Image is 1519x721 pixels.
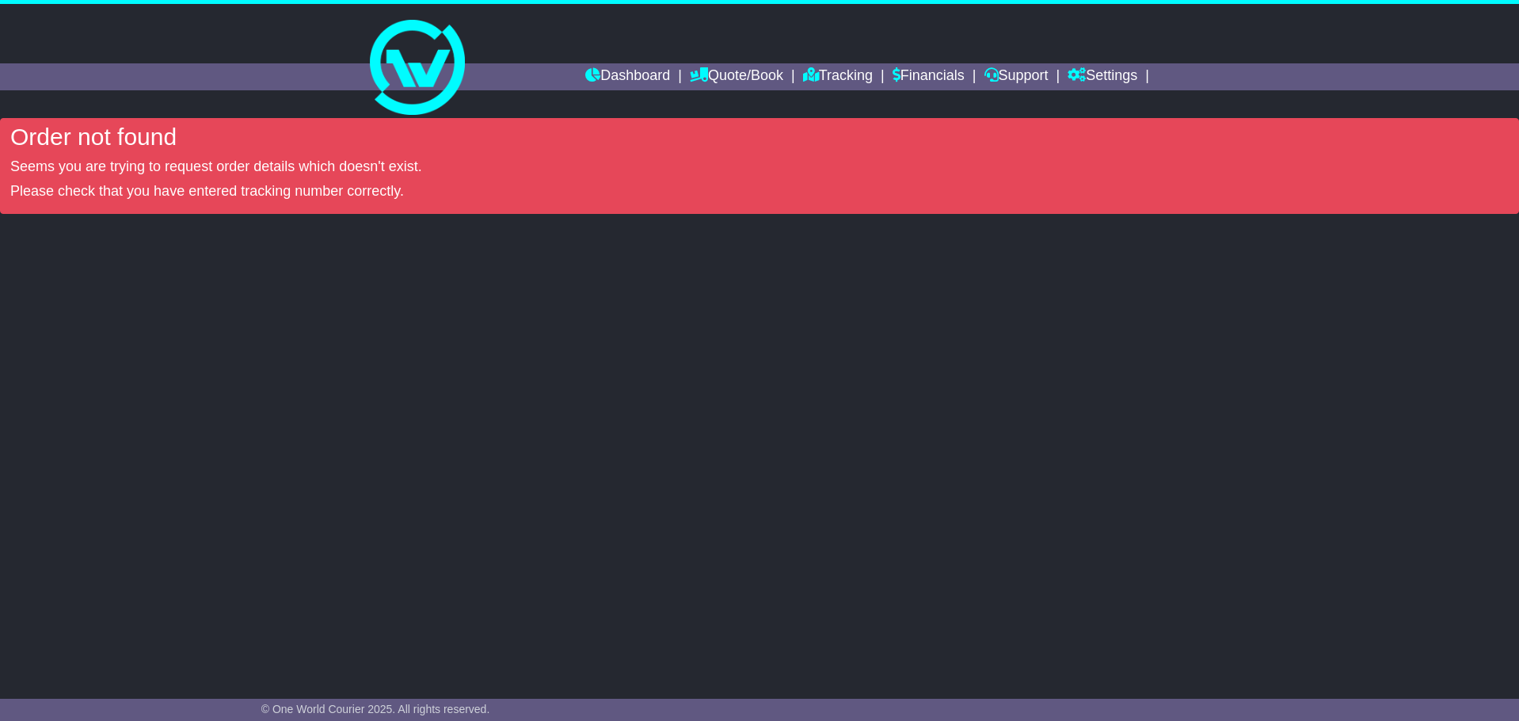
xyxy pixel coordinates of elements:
a: Dashboard [585,63,670,90]
a: Settings [1068,63,1137,90]
a: Support [984,63,1049,90]
p: Seems you are trying to request order details which doesn't exist. [10,158,1509,176]
a: Quote/Book [690,63,783,90]
span: © One World Courier 2025. All rights reserved. [261,703,490,715]
p: Please check that you have entered tracking number correctly. [10,183,1509,200]
a: Financials [893,63,965,90]
h4: Order not found [10,124,1509,150]
a: Tracking [803,63,873,90]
